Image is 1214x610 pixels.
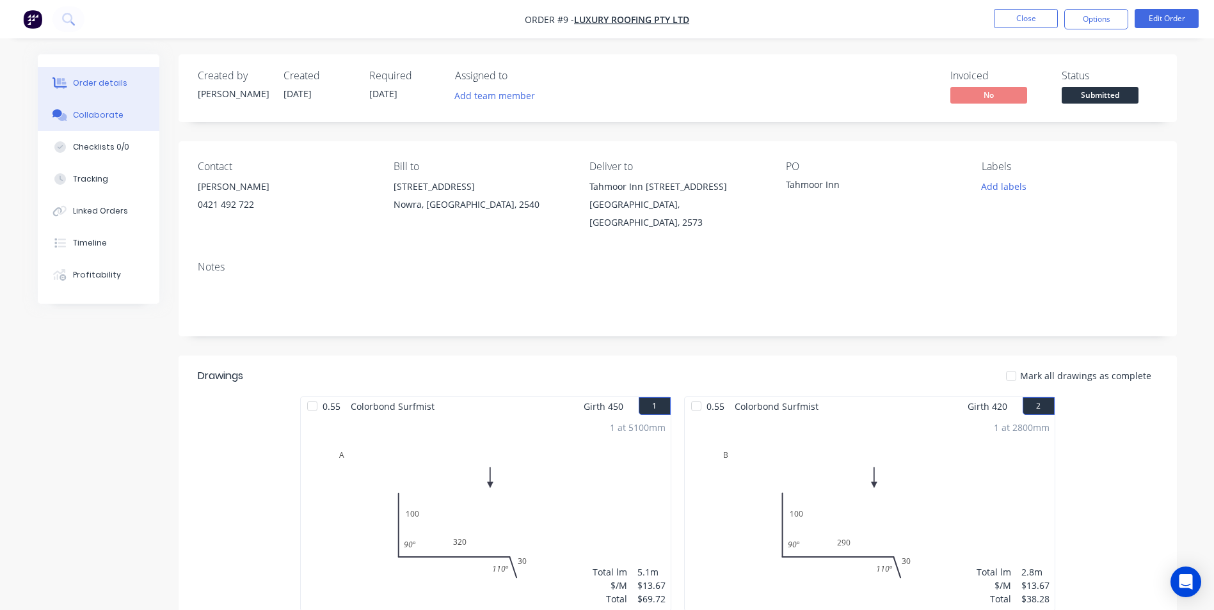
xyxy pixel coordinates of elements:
button: Profitability [38,259,159,291]
div: [STREET_ADDRESS]Nowra, [GEOGRAPHIC_DATA], 2540 [394,178,569,219]
div: Invoiced [950,70,1046,82]
span: 0.55 [317,397,346,416]
div: Total lm [593,565,627,579]
div: Tahmoor Inn [786,178,946,196]
div: Collaborate [73,109,124,121]
img: Factory [23,10,42,29]
button: Add labels [975,178,1034,195]
button: 2 [1023,397,1055,415]
a: Luxury Roofing Pty Ltd [574,13,689,26]
div: Tracking [73,173,108,185]
div: Profitability [73,269,121,281]
span: Colorbond Surfmist [346,397,440,416]
button: Submitted [1062,87,1138,106]
button: 1 [639,397,671,415]
button: Add team member [455,87,542,104]
div: Required [369,70,440,82]
div: 5.1m [637,565,666,579]
div: Deliver to [589,160,765,173]
span: Order #9 - [525,13,574,26]
div: [PERSON_NAME] [198,87,268,100]
div: Notes [198,261,1158,273]
button: Close [994,9,1058,28]
button: Add team member [447,87,541,104]
span: [DATE] [369,88,397,100]
div: 1 at 5100mm [610,421,666,434]
span: Submitted [1062,87,1138,103]
div: Nowra, [GEOGRAPHIC_DATA], 2540 [394,196,569,214]
div: 2.8m [1021,565,1050,579]
span: Girth 420 [968,397,1007,416]
div: Checklists 0/0 [73,141,129,153]
div: Labels [982,160,1157,173]
div: $13.67 [637,579,666,592]
div: Open Intercom Messenger [1170,567,1201,597]
div: Contact [198,160,373,173]
div: Linked Orders [73,205,128,217]
div: [STREET_ADDRESS] [394,178,569,196]
div: Status [1062,70,1158,82]
div: Timeline [73,237,107,249]
div: Created [284,70,354,82]
div: [GEOGRAPHIC_DATA], [GEOGRAPHIC_DATA], 2573 [589,196,765,231]
span: [DATE] [284,88,312,100]
div: $/M [593,579,627,592]
div: [PERSON_NAME] [198,178,373,196]
div: Created by [198,70,268,82]
div: 0421 492 722 [198,196,373,214]
span: 0.55 [701,397,730,416]
div: $/M [977,579,1011,592]
div: $38.28 [1021,592,1050,606]
div: 1 at 2800mm [994,421,1050,434]
div: PO [786,160,961,173]
div: [PERSON_NAME]0421 492 722 [198,178,373,219]
div: Order details [73,77,127,89]
span: Girth 450 [584,397,623,416]
button: Edit Order [1135,9,1199,28]
div: Drawings [198,368,243,384]
button: Linked Orders [38,195,159,227]
button: Options [1064,9,1128,29]
span: Colorbond Surfmist [730,397,824,416]
button: Order details [38,67,159,99]
div: Total [977,592,1011,606]
div: Tahmoor Inn [STREET_ADDRESS][GEOGRAPHIC_DATA], [GEOGRAPHIC_DATA], 2573 [589,178,765,231]
div: Bill to [394,160,569,173]
div: Total lm [977,565,1011,579]
div: $13.67 [1021,579,1050,592]
div: Assigned to [455,70,583,82]
div: $69.72 [637,592,666,606]
span: Mark all drawings as complete [1020,369,1151,382]
button: Tracking [38,163,159,195]
span: No [950,87,1027,103]
div: Total [593,592,627,606]
button: Timeline [38,227,159,259]
button: Checklists 0/0 [38,131,159,163]
div: Tahmoor Inn [STREET_ADDRESS] [589,178,765,196]
button: Collaborate [38,99,159,131]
